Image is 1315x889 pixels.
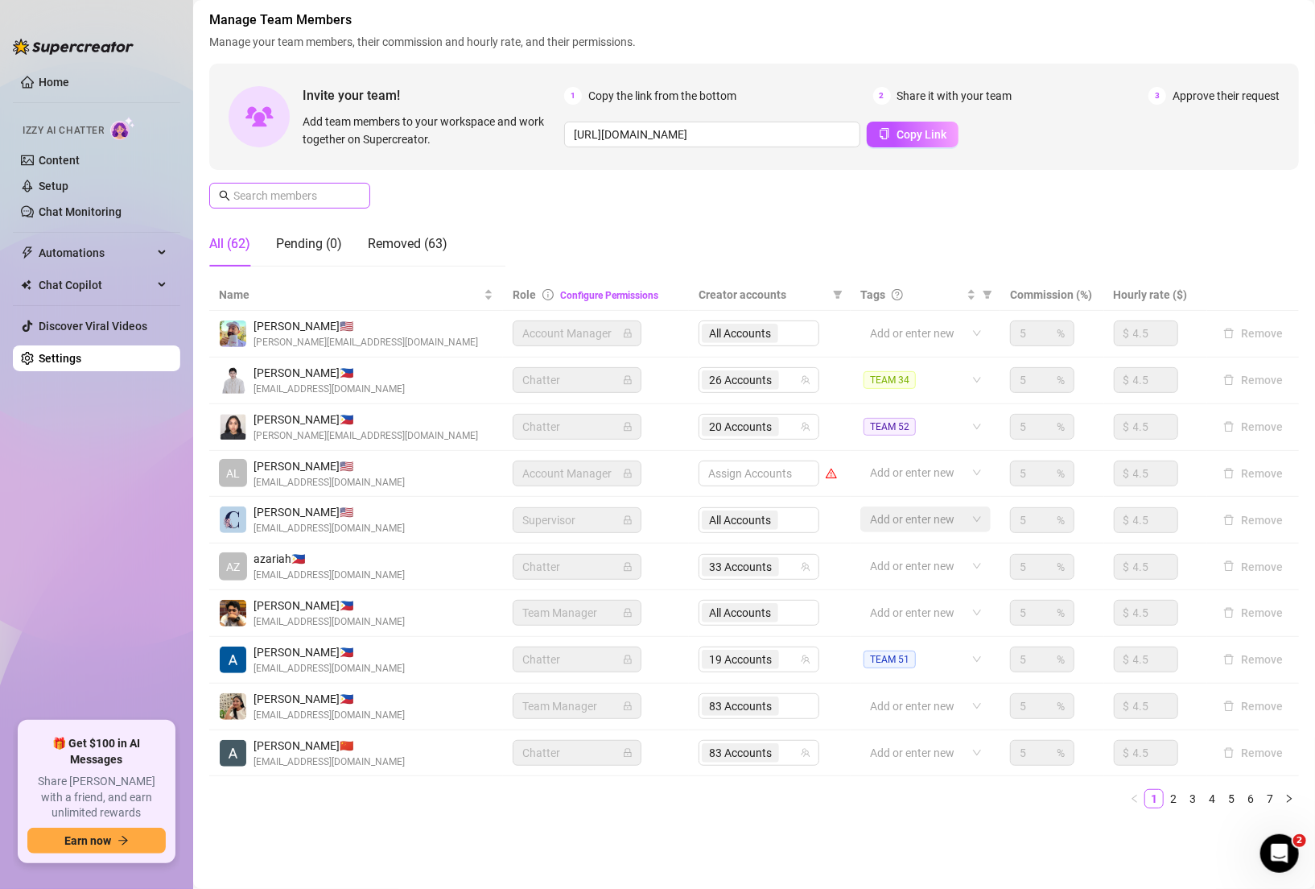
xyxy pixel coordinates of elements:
[39,205,122,218] a: Chat Monitoring
[233,187,348,205] input: Search members
[1293,834,1306,847] span: 2
[220,367,246,394] img: Paul Andrei Casupanan
[801,748,810,758] span: team
[1222,790,1240,808] a: 5
[522,601,632,625] span: Team Manager
[254,661,405,676] span: [EMAIL_ADDRESS][DOMAIN_NAME]
[254,457,405,475] span: [PERSON_NAME] 🇺🇸
[226,465,240,482] span: AL
[220,414,246,440] img: Katrina Mendiola
[983,290,992,300] span: filter
[801,375,810,385] span: team
[864,418,916,436] span: TEAM 52
[1130,794,1140,804] span: left
[623,748,633,758] span: lock
[522,555,632,579] span: Chatter
[368,234,447,254] div: Removed (63)
[826,468,837,479] span: warning
[564,87,582,105] span: 1
[1145,790,1163,808] a: 1
[709,744,772,762] span: 83 Accounts
[1217,743,1289,763] button: Remove
[1144,789,1164,808] li: 1
[254,428,478,444] span: [PERSON_NAME][EMAIL_ADDRESS][DOMAIN_NAME]
[303,85,564,105] span: Invite your team!
[879,128,890,139] span: copy
[219,190,230,201] span: search
[623,329,633,338] span: lock
[560,290,658,301] a: Configure Permissions
[522,694,632,718] span: Team Manager
[254,475,405,490] span: [EMAIL_ADDRESS][DOMAIN_NAME]
[522,647,632,672] span: Chatter
[860,286,885,304] span: Tags
[254,597,405,614] span: [PERSON_NAME] 🇵🇭
[1173,87,1280,105] span: Approve their request
[220,740,246,767] img: Adryl Louise Diaz
[513,288,536,301] span: Role
[1183,789,1202,808] li: 3
[1261,790,1279,808] a: 7
[1280,789,1299,808] button: right
[588,87,736,105] span: Copy the link from the bottom
[864,651,916,668] span: TEAM 51
[254,643,405,661] span: [PERSON_NAME] 🇵🇭
[209,10,1299,30] span: Manage Team Members
[110,117,135,140] img: AI Chatter
[709,418,772,436] span: 20 Accounts
[623,701,633,711] span: lock
[542,289,554,300] span: info-circle
[254,708,405,723] span: [EMAIL_ADDRESS][DOMAIN_NAME]
[522,321,632,345] span: Account Manager
[220,507,246,533] img: Caylie Clarke
[39,240,153,266] span: Automations
[27,736,166,767] span: 🎁 Get $100 in AI Messages
[39,272,153,298] span: Chat Copilot
[1217,603,1289,622] button: Remove
[209,33,1299,51] span: Manage your team members, their commission and hourly rate, and their permissions.
[226,558,240,576] span: AZ
[1260,834,1299,873] iframe: Intercom live chat
[1164,789,1183,808] li: 2
[699,286,827,304] span: Creator accounts
[1217,511,1289,530] button: Remove
[1202,789,1222,808] li: 4
[1280,789,1299,808] li: Next Page
[23,123,104,139] span: Izzy AI Chatter
[623,562,633,572] span: lock
[27,828,166,854] button: Earn nowarrow-right
[897,128,946,141] span: Copy Link
[254,755,405,770] span: [EMAIL_ADDRESS][DOMAIN_NAME]
[254,411,478,428] span: [PERSON_NAME] 🇵🇭
[833,290,843,300] span: filter
[709,371,772,389] span: 26 Accounts
[873,87,891,105] span: 2
[702,557,779,577] span: 33 Accounts
[979,283,996,307] span: filter
[220,693,246,720] img: Ana Brand
[209,234,250,254] div: All (62)
[522,741,632,765] span: Chatter
[702,417,779,436] span: 20 Accounts
[117,835,129,846] span: arrow-right
[1148,87,1166,105] span: 3
[623,422,633,432] span: lock
[1260,789,1280,808] li: 7
[1000,279,1103,311] th: Commission (%)
[1165,790,1182,808] a: 2
[864,371,916,389] span: TEAM 34
[21,246,34,259] span: thunderbolt
[709,558,772,576] span: 33 Accounts
[254,690,405,708] span: [PERSON_NAME] 🇵🇭
[1203,790,1221,808] a: 4
[220,647,246,673] img: Antonio Hernan Arabejo
[830,283,846,307] span: filter
[801,422,810,432] span: team
[254,335,478,350] span: [PERSON_NAME][EMAIL_ADDRESS][DOMAIN_NAME]
[220,320,246,347] img: Evan Gillis
[892,289,903,300] span: question-circle
[254,503,405,521] span: [PERSON_NAME] 🇺🇸
[1217,370,1289,390] button: Remove
[1125,789,1144,808] li: Previous Page
[522,508,632,532] span: Supervisor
